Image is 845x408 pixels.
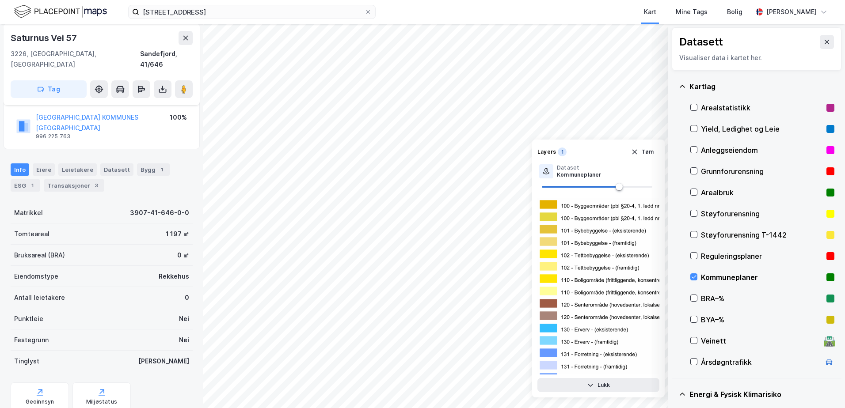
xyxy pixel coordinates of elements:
[701,336,820,346] div: Veinett
[26,398,54,405] div: Geoinnsyn
[177,250,189,261] div: 0 ㎡
[701,314,823,325] div: BYA–%
[558,147,567,156] div: 1
[137,163,170,176] div: Bygg
[14,335,49,345] div: Festegrunn
[11,80,87,98] button: Tag
[138,356,189,366] div: [PERSON_NAME]
[701,293,823,304] div: BRA–%
[11,49,140,70] div: 3226, [GEOGRAPHIC_DATA], [GEOGRAPHIC_DATA]
[557,171,601,178] div: Kommuneplaner
[157,165,166,174] div: 1
[701,272,823,283] div: Kommuneplaner
[625,145,659,159] button: Tøm
[823,335,835,347] div: 🛣️
[159,271,189,282] div: Rekkehus
[701,251,823,261] div: Reguleringsplaner
[130,208,189,218] div: 3907-41-646-0-0
[86,398,117,405] div: Miljøstatus
[44,179,104,192] div: Transaksjoner
[701,166,823,177] div: Grunnforurensning
[766,7,817,17] div: [PERSON_NAME]
[179,335,189,345] div: Nei
[537,378,659,392] button: Lukk
[701,102,823,113] div: Arealstatistikk
[139,5,365,19] input: Søk på adresse, matrikkel, gårdeiere, leietakere eller personer
[14,356,39,366] div: Tinglyst
[644,7,656,17] div: Kart
[14,229,49,239] div: Tomteareal
[14,4,107,19] img: logo.f888ab2527a4732fd821a326f86c7f29.svg
[100,163,133,176] div: Datasett
[701,208,823,219] div: Støyforurensning
[185,292,189,303] div: 0
[537,148,556,155] div: Layers
[689,389,834,400] div: Energi & Fysisk Klimarisiko
[14,208,43,218] div: Matrikkel
[140,49,193,70] div: Sandefjord, 41/646
[14,250,65,261] div: Bruksareal (BRA)
[701,187,823,198] div: Arealbruk
[33,163,55,176] div: Eiere
[679,35,723,49] div: Datasett
[11,31,79,45] div: Saturnus Vei 57
[14,271,58,282] div: Eiendomstype
[701,357,820,367] div: Årsdøgntrafikk
[58,163,97,176] div: Leietakere
[801,366,845,408] div: Kontrollprogram for chat
[28,181,37,190] div: 1
[36,133,70,140] div: 996 225 763
[179,314,189,324] div: Nei
[11,179,40,192] div: ESG
[801,366,845,408] iframe: Chat Widget
[14,292,65,303] div: Antall leietakere
[676,7,708,17] div: Mine Tags
[170,112,187,123] div: 100%
[701,230,823,240] div: Støyforurensning T-1442
[689,81,834,92] div: Kartlag
[701,124,823,134] div: Yield, Ledighet og Leie
[11,163,29,176] div: Info
[679,53,834,63] div: Visualiser data i kartet her.
[727,7,742,17] div: Bolig
[557,164,601,171] div: Dataset
[701,145,823,155] div: Anleggseiendom
[92,181,101,190] div: 3
[166,229,189,239] div: 1 197 ㎡
[14,314,43,324] div: Punktleie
